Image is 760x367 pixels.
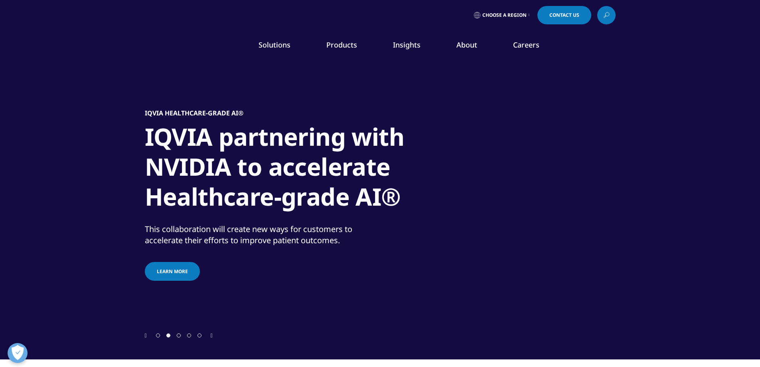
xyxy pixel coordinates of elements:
[197,333,201,337] span: Go to slide 5
[156,333,160,337] span: Go to slide 1
[513,40,539,50] a: Careers
[456,40,477,50] a: About
[549,13,579,18] span: Contact Us
[145,109,243,117] h5: IQVIA Healthcare-grade AI®
[212,28,616,65] nav: Primary
[8,343,28,363] button: 개방형 기본 설정
[145,224,378,246] div: This collaboration will create new ways for customers to accelerate their efforts to improve pati...
[259,40,290,50] a: Solutions
[177,333,181,337] span: Go to slide 3
[537,6,591,24] a: Contact Us
[482,12,527,18] span: Choose a Region
[326,40,357,50] a: Products
[145,60,616,331] div: 2 / 5
[157,268,188,275] span: Learn more
[393,40,420,50] a: Insights
[145,262,200,281] a: Learn more
[211,331,213,339] div: Next slide
[166,333,170,337] span: Go to slide 2
[145,122,444,216] h1: IQVIA partnering with NVIDIA to accelerate Healthcare-grade AI®
[187,333,191,337] span: Go to slide 4
[145,331,147,339] div: Previous slide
